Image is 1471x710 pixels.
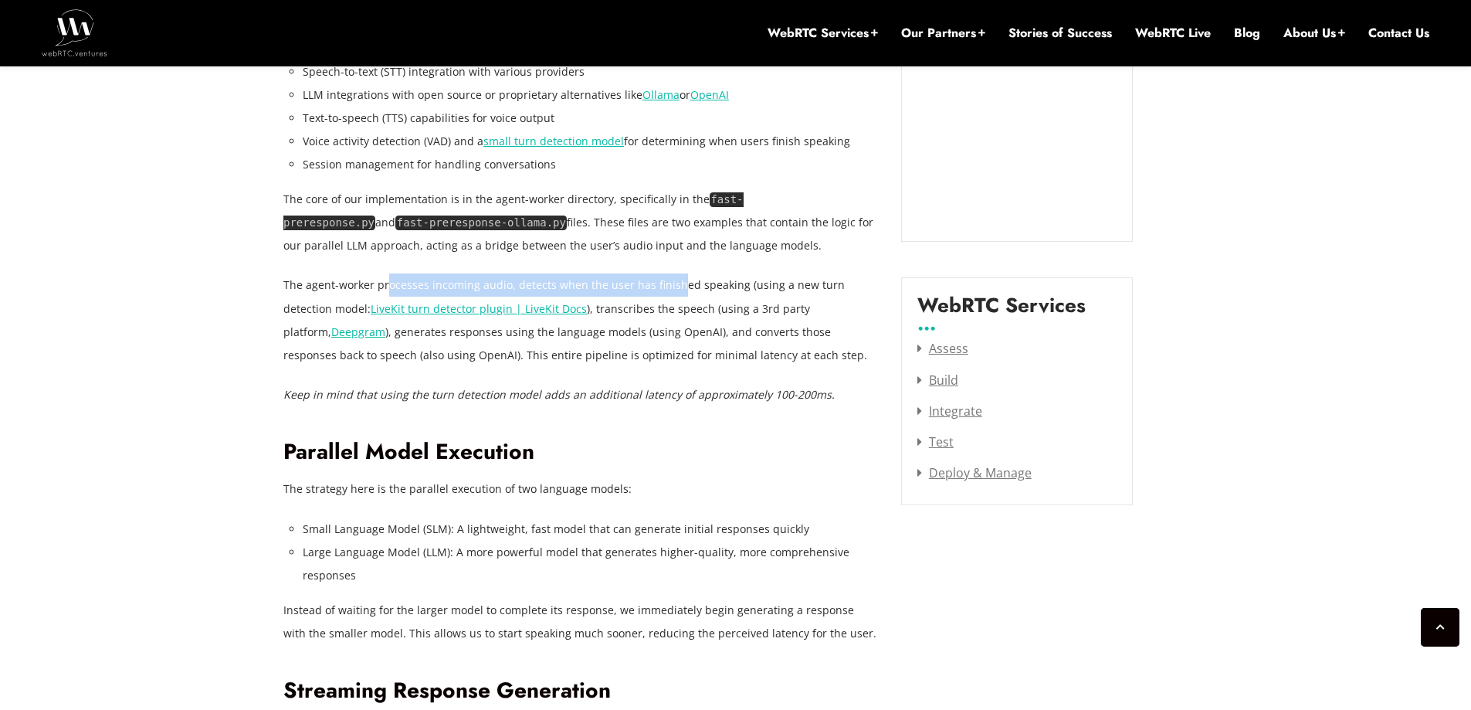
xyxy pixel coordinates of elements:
[483,134,624,148] a: small turn detection model
[283,599,878,645] p: Instead of waiting for the larger model to complete its response, we immediately begin generating...
[917,340,968,357] a: Assess
[283,387,835,402] em: Keep in mind that using the turn detection model adds an additional latency of approximately 100-...
[1368,25,1429,42] a: Contact Us
[283,273,878,366] p: The agent-worker processes incoming audio, detects when the user has finished speaking (using a n...
[42,9,107,56] img: WebRTC.ventures
[303,541,878,587] li: Large Language Model (LLM): A more powerful model that generates higher-quality, more comprehensi...
[917,403,982,420] a: Integrate
[1283,25,1345,42] a: About Us
[768,25,878,42] a: WebRTC Services
[303,153,878,176] li: Session management for handling conversations
[917,294,1086,329] label: WebRTC Services
[901,25,985,42] a: Our Partners
[1135,25,1211,42] a: WebRTC Live
[331,324,385,339] a: Deepgram
[283,477,878,501] p: The strategy here is the parallel execution of two language models:
[283,192,744,230] code: fast-preresponse.py
[303,83,878,107] li: LLM integrations with open source or proprietary alternatives like or
[1234,25,1260,42] a: Blog
[917,5,1117,226] iframe: Embedded CTA
[303,60,878,83] li: Speech-to-text (STT) integration with various providers
[283,439,878,466] h2: Parallel Model Execution
[690,87,729,102] a: OpenAI
[303,130,878,153] li: Voice activity detection (VAD) and a for determining when users finish speaking
[303,107,878,130] li: Text-to-speech (TTS) capabilities for voice output
[283,678,878,705] h2: Streaming Response Generation
[917,433,954,450] a: Test
[283,188,878,257] p: The core of our implementation is in the agent-worker directory, specifically in the and files. T...
[371,301,587,316] a: LiveKit turn detector plugin | LiveKit Docs
[917,464,1032,481] a: Deploy & Manage
[303,518,878,541] li: Small Language Model (SLM): A lightweight, fast model that can generate initial responses quickly
[1008,25,1112,42] a: Stories of Success
[917,372,958,389] a: Build
[395,216,567,230] code: fast-preresponse-ollama.py
[642,87,680,102] a: Ollama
